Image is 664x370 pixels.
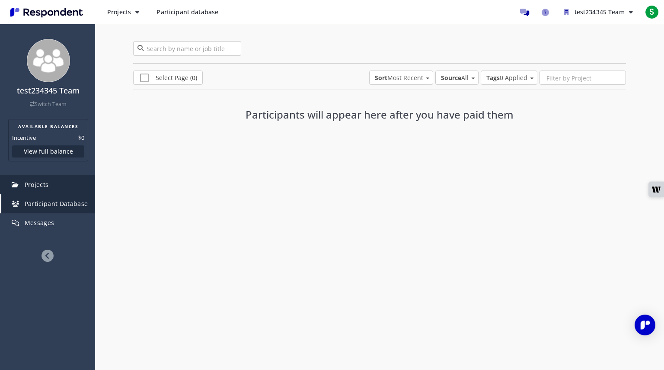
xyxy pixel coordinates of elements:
a: Switch Team [30,100,67,108]
button: Projects [100,4,146,20]
span: Participant database [156,8,218,16]
a: Help and support [536,3,554,21]
strong: Source [441,74,461,82]
span: S [645,5,659,19]
img: Respondent [7,5,86,19]
md-select: Sort: Most Recent [369,71,433,85]
h3: Participants will appear here after you have paid them [228,109,531,120]
section: Balance summary [8,119,88,161]
span: Participant Database [25,199,88,208]
a: Message participants [516,3,533,21]
h2: AVAILABLE BALANCES [12,123,84,130]
span: Projects [107,8,131,16]
h4: test234345 Team [6,87,91,95]
span: Most Recent [375,74,423,82]
button: S [643,4,661,20]
img: team_avatar_256.png [27,39,70,82]
span: test234345 Team [575,8,625,16]
span: Select Page (0) [140,74,197,84]
span: All [441,74,469,82]
md-select: Source: All [435,71,479,85]
button: View full balance [12,145,84,158]
dd: $0 [78,133,84,142]
strong: Sort [375,74,387,82]
md-select: Tags [481,71,537,85]
input: Filter by Project [540,71,626,86]
input: Search by name or job title [133,41,241,56]
a: Participant database [150,4,225,20]
a: Select Page (0) [133,71,203,85]
span: Messages [25,219,54,227]
button: test234345 Team [557,4,640,20]
dt: Incentive [12,133,36,142]
div: Open Intercom Messenger [635,315,655,335]
span: Projects [25,180,49,189]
